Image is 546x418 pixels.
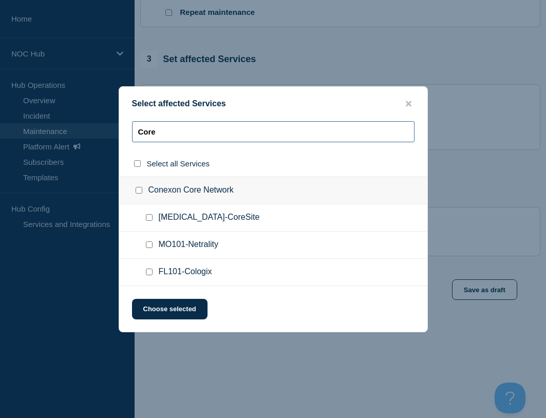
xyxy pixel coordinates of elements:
input: Search [132,121,415,142]
input: select all checkbox [134,160,141,167]
span: FL101-Cologix [159,267,212,277]
button: Choose selected [132,299,208,319]
input: GA101-CoreSite checkbox [146,214,153,221]
input: FL101-Cologix checkbox [146,269,153,275]
input: MO101-Netrality checkbox [146,241,153,248]
input: Conexon Core Network checkbox [136,187,142,194]
div: Select affected Services [119,99,427,109]
span: [MEDICAL_DATA]-CoreSite [159,213,260,223]
span: Select all Services [147,159,210,168]
span: MO101-Netrality [159,240,218,250]
div: Conexon Core Network [119,177,427,204]
button: close button [403,99,415,109]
